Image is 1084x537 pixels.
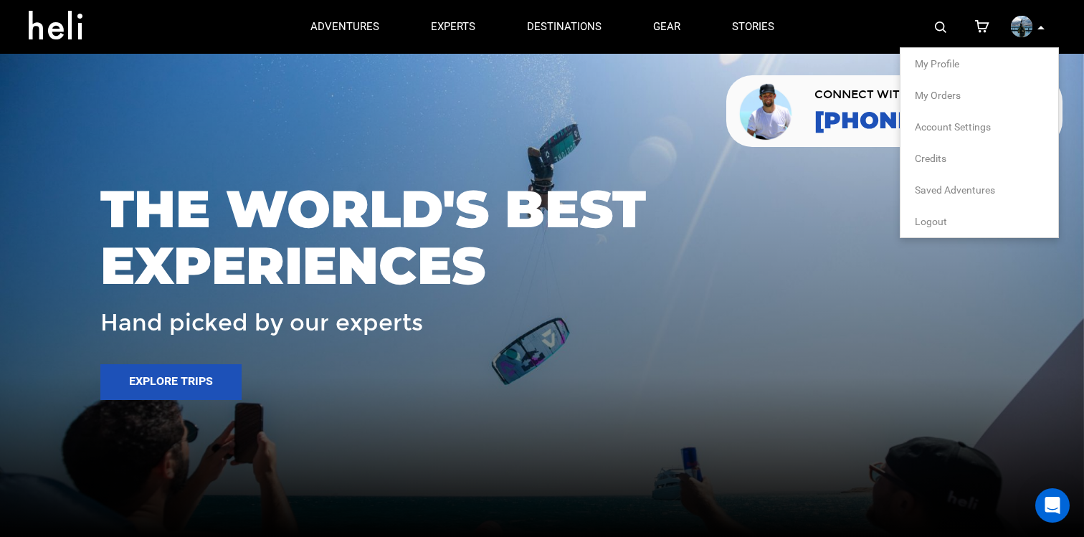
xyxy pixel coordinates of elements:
span: Logout [915,216,947,227]
span: My Profile [915,58,959,70]
p: experts [431,19,475,34]
a: Credits [915,151,1044,166]
span: Account Settings [915,121,991,133]
a: [PHONE_NUMBER] [814,108,1045,133]
div: Open Intercom Messenger [1035,488,1070,523]
img: profile_pic_8ca20cdc9a6f1675d636b7bd7df69e38.png [1011,16,1032,37]
img: contact our team [737,81,797,141]
p: adventures [310,19,379,34]
p: destinations [527,19,602,34]
span: My Orders [915,90,961,101]
span: CONNECT WITH AN EXPERT [814,89,1045,100]
span: Saved Adventures [915,184,995,196]
button: Explore Trips [100,364,242,400]
img: search-bar-icon.svg [935,22,946,33]
span: Hand picked by our experts [100,310,423,336]
span: THE WORLD'S BEST EXPERIENCES [100,181,984,294]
